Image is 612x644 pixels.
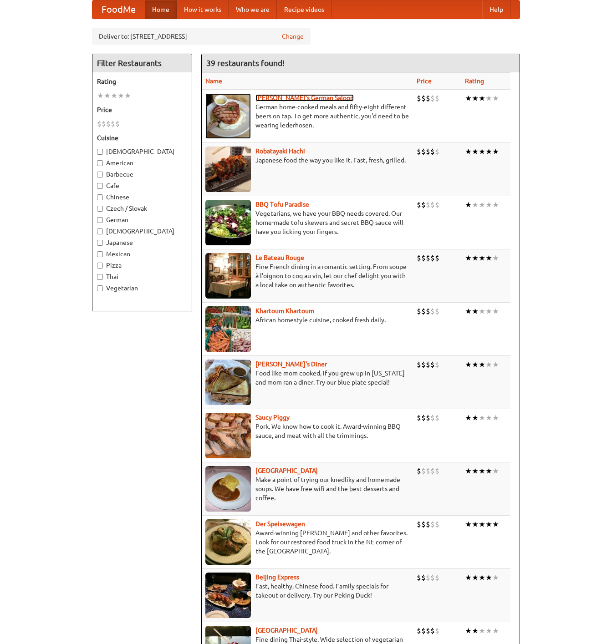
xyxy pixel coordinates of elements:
li: ★ [492,200,499,210]
li: $ [430,573,435,583]
li: ★ [465,519,472,529]
li: ★ [472,147,479,157]
a: Home [145,0,177,19]
li: $ [106,119,111,129]
h4: Filter Restaurants [92,54,192,72]
li: ★ [479,147,485,157]
li: $ [435,573,439,583]
li: $ [421,306,426,316]
input: German [97,217,103,223]
li: $ [417,360,421,370]
a: How it works [177,0,229,19]
li: ★ [479,626,485,636]
label: Czech / Slovak [97,204,187,213]
li: ★ [465,306,472,316]
input: Barbecue [97,172,103,177]
img: beijing.jpg [205,573,251,618]
li: $ [435,519,439,529]
li: ★ [492,93,499,103]
label: Thai [97,272,187,281]
ng-pluralize: 39 restaurants found! [206,59,285,67]
img: khartoum.jpg [205,306,251,352]
input: [DEMOGRAPHIC_DATA] [97,149,103,155]
li: ★ [485,360,492,370]
li: $ [417,253,421,263]
li: ★ [485,200,492,210]
li: ★ [465,626,472,636]
li: ★ [472,253,479,263]
li: ★ [472,626,479,636]
li: ★ [472,306,479,316]
p: Pork. We know how to cook it. Award-winning BBQ sauce, and meat with all the trimmings. [205,422,409,440]
li: ★ [472,519,479,529]
input: [DEMOGRAPHIC_DATA] [97,228,103,234]
li: $ [430,466,435,476]
li: ★ [465,93,472,103]
li: $ [97,119,102,129]
li: ★ [485,466,492,476]
img: bateaurouge.jpg [205,253,251,299]
li: $ [421,253,426,263]
li: ★ [465,147,472,157]
h5: Rating [97,77,187,86]
li: ★ [472,360,479,370]
li: $ [435,360,439,370]
li: ★ [465,360,472,370]
li: $ [435,466,439,476]
input: Thai [97,274,103,280]
label: American [97,158,187,167]
li: ★ [479,200,485,210]
label: Japanese [97,238,187,247]
li: ★ [492,573,499,583]
a: FoodMe [92,0,145,19]
li: $ [426,93,430,103]
li: $ [426,200,430,210]
li: $ [435,200,439,210]
li: ★ [492,360,499,370]
li: ★ [479,93,485,103]
input: Chinese [97,194,103,200]
li: $ [435,306,439,316]
input: Pizza [97,263,103,269]
label: Barbecue [97,170,187,179]
b: Beijing Express [255,573,299,581]
li: $ [417,147,421,157]
li: $ [435,413,439,423]
img: robatayaki.jpg [205,147,251,192]
a: Saucy Piggy [255,414,290,421]
li: ★ [472,573,479,583]
li: $ [417,306,421,316]
li: ★ [492,413,499,423]
a: [GEOGRAPHIC_DATA] [255,627,318,634]
li: ★ [485,253,492,263]
h5: Cuisine [97,133,187,142]
li: $ [421,573,426,583]
input: Vegetarian [97,285,103,291]
p: Award-winning [PERSON_NAME] and other favorites. Look for our restored food truck in the NE corne... [205,528,409,556]
li: $ [430,519,435,529]
a: [PERSON_NAME]'s German Saloon [255,94,354,101]
li: ★ [485,306,492,316]
b: [PERSON_NAME]'s Diner [255,360,327,368]
img: saucy.jpg [205,413,251,458]
img: speisewagen.jpg [205,519,251,565]
li: $ [426,413,430,423]
a: [GEOGRAPHIC_DATA] [255,467,318,474]
li: $ [421,200,426,210]
b: Khartoum Khartoum [255,307,314,314]
li: $ [430,413,435,423]
p: Food like mom cooked, if you grew up in [US_STATE] and mom ran a diner. Try our blue plate special! [205,369,409,387]
li: ★ [124,91,131,101]
li: ★ [479,466,485,476]
li: ★ [472,413,479,423]
li: $ [421,413,426,423]
p: German home-cooked meals and fifty-eight different beers on tap. To get more authentic, you'd nee... [205,102,409,130]
b: Der Speisewagen [255,520,305,527]
a: BBQ Tofu Paradise [255,201,309,208]
li: $ [426,466,430,476]
a: Robatayaki Hachi [255,147,305,155]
